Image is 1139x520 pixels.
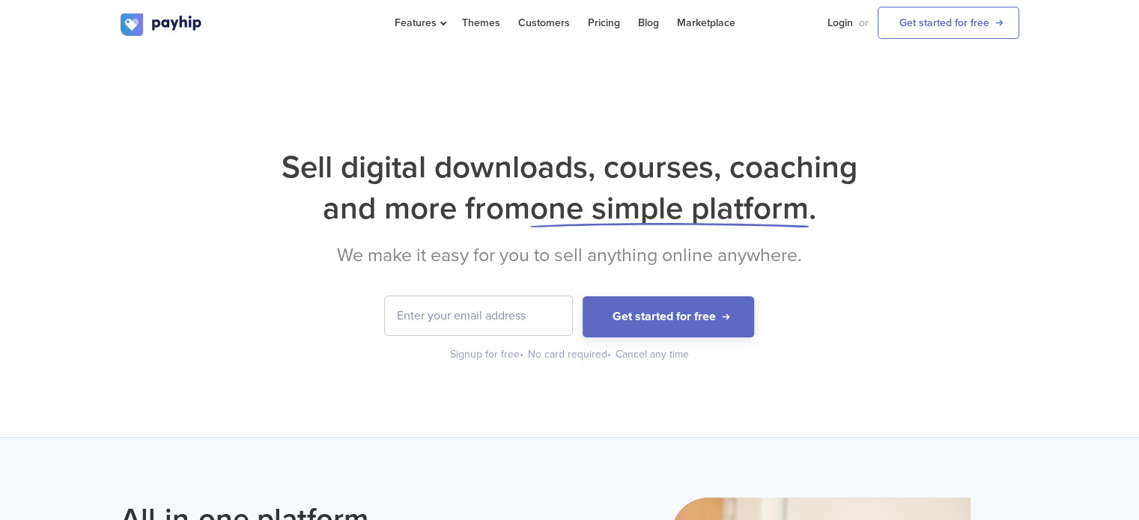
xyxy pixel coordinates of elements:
[878,7,1019,39] a: Get started for free
[520,348,523,361] span: •
[607,348,611,361] span: •
[121,13,203,36] img: logo.svg
[385,296,572,335] input: Enter your email address
[616,347,689,362] div: Cancel any time
[583,296,754,337] button: Get started for free
[530,189,809,227] span: one simple platform
[450,347,525,362] div: Signup for free
[395,16,444,29] span: Features
[121,147,1019,229] h1: Sell digital downloads, courses, coaching and more from
[809,189,816,227] span: .
[528,347,613,362] div: No card required
[121,244,1019,266] h2: We make it easy for you to sell anything online anywhere.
